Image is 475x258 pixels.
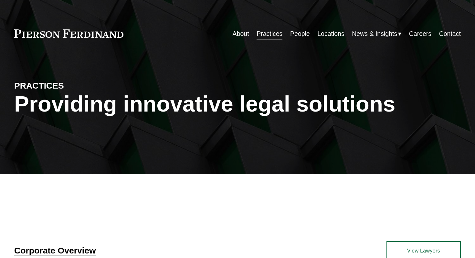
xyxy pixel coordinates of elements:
[14,91,461,117] h1: Providing innovative legal solutions
[352,27,401,40] a: folder dropdown
[409,27,431,40] a: Careers
[14,246,96,255] a: Corporate Overview
[257,27,282,40] a: Practices
[233,27,249,40] a: About
[439,27,461,40] a: Contact
[317,27,344,40] a: Locations
[290,27,310,40] a: People
[14,81,126,91] h4: PRACTICES
[352,28,397,39] span: News & Insights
